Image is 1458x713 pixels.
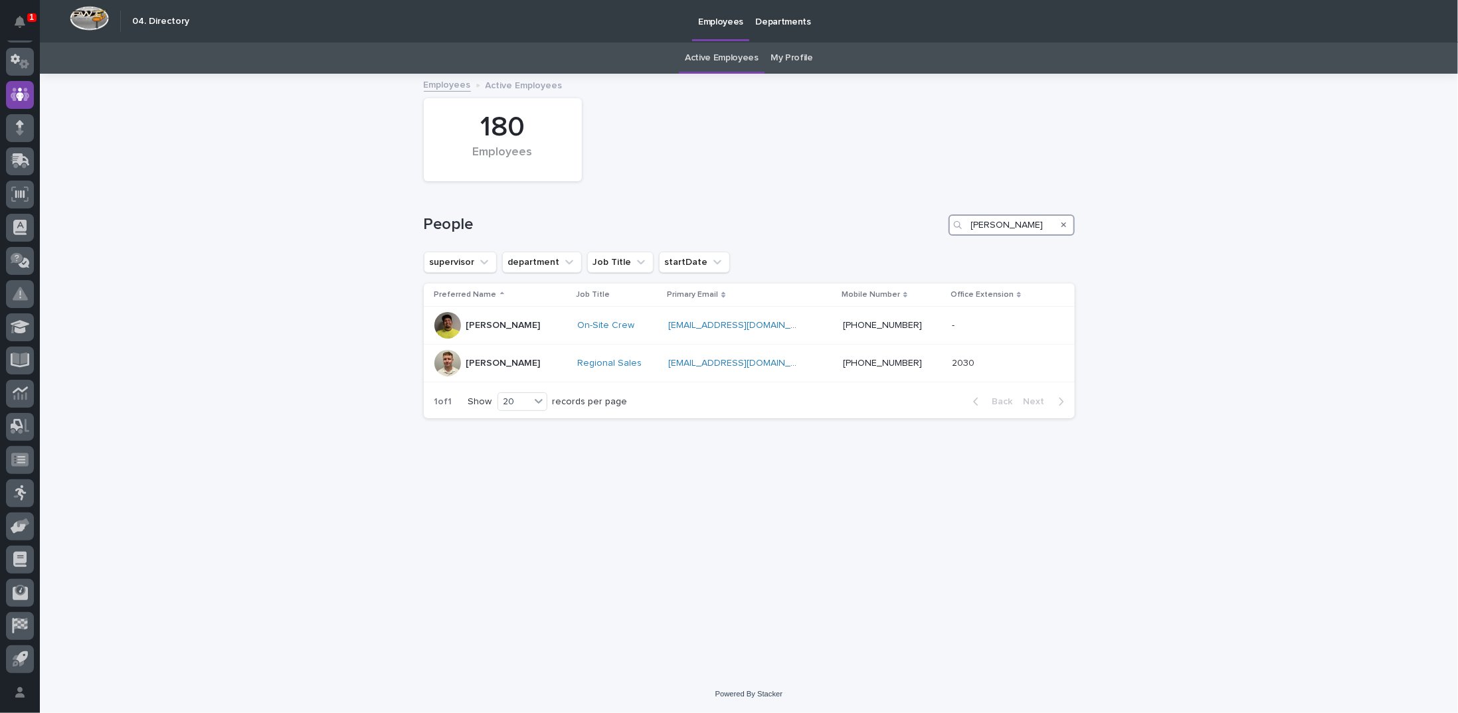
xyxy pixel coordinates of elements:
[984,397,1013,406] span: Back
[553,396,628,408] p: records per page
[771,42,813,74] a: My Profile
[659,252,730,273] button: startDate
[498,395,530,409] div: 20
[446,111,559,144] div: 180
[843,321,922,330] a: [PHONE_NUMBER]
[6,8,34,36] button: Notifications
[424,76,471,92] a: Employees
[466,358,541,369] p: [PERSON_NAME]
[668,358,818,368] a: [EMAIL_ADDRESS][DOMAIN_NAME]
[468,396,492,408] p: Show
[577,320,634,331] a: On-Site Crew
[70,6,109,31] img: Workspace Logo
[952,317,957,331] p: -
[1018,396,1075,408] button: Next
[962,396,1018,408] button: Back
[424,252,497,273] button: supervisor
[446,145,559,173] div: Employees
[132,16,189,27] h2: 04. Directory
[17,16,34,37] div: Notifications1
[424,215,943,234] h1: People
[466,320,541,331] p: [PERSON_NAME]
[843,358,922,368] a: [PHONE_NUMBER]
[668,321,818,330] a: [EMAIL_ADDRESS][DOMAIN_NAME]
[1024,397,1053,406] span: Next
[842,287,900,302] p: Mobile Number
[685,42,759,74] a: Active Employees
[715,690,782,698] a: Powered By Stacker
[486,77,563,92] p: Active Employees
[502,252,582,273] button: department
[577,358,642,369] a: Regional Sales
[424,307,1075,345] tr: [PERSON_NAME]On-Site Crew [EMAIL_ADDRESS][DOMAIN_NAME] [PHONE_NUMBER]--
[424,345,1075,382] tr: [PERSON_NAME]Regional Sales [EMAIL_ADDRESS][DOMAIN_NAME] [PHONE_NUMBER]20302030
[29,13,34,22] p: 1
[587,252,654,273] button: Job Title
[952,355,977,369] p: 2030
[951,287,1014,302] p: Office Extension
[576,287,610,302] p: Job Title
[424,386,463,418] p: 1 of 1
[434,287,497,302] p: Preferred Name
[949,214,1075,236] input: Search
[667,287,718,302] p: Primary Email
